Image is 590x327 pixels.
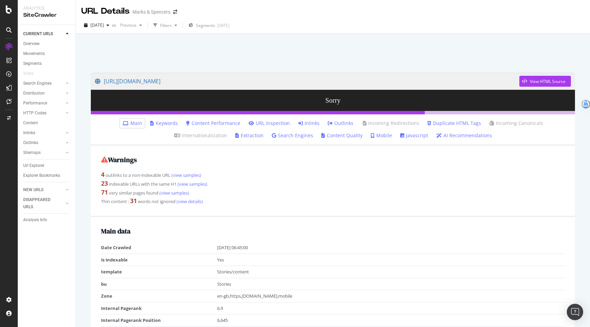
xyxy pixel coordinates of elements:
[81,20,112,31] button: [DATE]
[173,10,177,14] div: arrow-right-arrow-left
[217,266,565,278] td: Stories/content
[174,132,227,139] a: Internationalization
[23,196,64,211] a: DISAPPEARED URLS
[158,190,189,196] a: (view samples)
[101,156,565,163] h2: Warnings
[101,254,217,266] td: Is Indexable
[117,22,137,28] span: Previous
[91,90,575,111] h3: Sorry
[567,304,583,320] div: Open Intercom Messenger
[196,23,215,28] span: Segments
[23,110,46,117] div: HTTP Codes
[130,197,137,205] strong: 31
[101,170,104,179] strong: 4
[217,254,565,266] td: Yes
[23,186,64,194] a: NEW URLS
[23,139,38,146] div: Outlinks
[235,132,264,139] a: Extraction
[23,129,35,137] div: Inlinks
[175,198,203,204] a: (view details)
[23,186,43,194] div: NEW URLS
[23,100,64,107] a: Performance
[23,80,64,87] a: Search Engines
[23,172,60,179] div: Explorer Bookmarks
[23,110,64,117] a: HTTP Codes
[436,132,492,139] a: AI Recommendations
[170,172,201,178] a: (view samples)
[371,132,392,139] a: Mobile
[101,278,217,290] td: bu
[23,216,47,224] div: Analysis Info
[217,314,565,327] td: 6,645
[23,40,40,47] div: Overview
[101,197,565,205] div: Thin content : words not ignored
[23,50,45,57] div: Movements
[150,120,178,127] a: Keywords
[489,120,543,127] a: Incoming Canonicals
[362,120,419,127] a: Incoming Redirections
[112,22,117,28] span: vs
[95,73,519,90] a: [URL][DOMAIN_NAME]
[101,266,217,278] td: template
[186,20,232,31] button: Segments[DATE]
[23,90,45,97] div: Distribution
[272,132,313,139] a: Search Engines
[23,60,42,67] div: Segments
[23,119,71,127] a: Content
[298,120,320,127] a: Inlinks
[530,79,565,84] div: View HTML Source
[23,11,70,19] div: SiteCrawler
[123,120,142,127] a: Main
[23,149,64,156] a: Sitemaps
[23,80,52,87] div: Search Engines
[23,70,33,77] div: Visits
[400,132,428,139] a: Javascript
[101,179,108,187] strong: 23
[23,216,71,224] a: Analysis Info
[23,139,64,146] a: Outlinks
[101,314,217,327] td: Internal Pagerank Position
[23,196,58,211] div: DISAPPEARED URLS
[427,120,481,127] a: Duplicate HTML Tags
[101,242,217,254] td: Date Crawled
[81,5,130,17] div: URL Details
[101,170,565,179] div: outlinks to a non-indexable URL
[23,70,40,77] a: Visits
[249,120,290,127] a: URL Inspection
[101,188,565,197] div: very similar pages found
[23,129,64,137] a: Inlinks
[23,50,71,57] a: Movements
[101,227,565,235] h2: Main data
[321,132,363,139] a: Content Quality
[23,100,47,107] div: Performance
[217,23,229,28] div: [DATE]
[23,40,71,47] a: Overview
[23,60,71,67] a: Segments
[101,188,108,196] strong: 71
[217,302,565,314] td: 6.9
[151,20,180,31] button: Filters
[90,22,104,28] span: 2025 Aug. 16th
[160,23,172,28] div: Filters
[217,290,565,302] td: en-gb,https,[DOMAIN_NAME],mobile
[217,278,565,290] td: Stories
[328,120,353,127] a: Outlinks
[186,120,240,127] a: Content Performance
[23,162,71,169] a: Url Explorer
[117,20,145,31] button: Previous
[101,179,565,188] div: indexable URLs with the same H1
[23,30,64,38] a: CURRENT URLS
[217,242,565,254] td: [DATE] 06:45:00
[519,76,571,87] button: View HTML Source
[132,9,170,15] div: Marks & Spencers
[23,90,64,97] a: Distribution
[23,5,70,11] div: Analytics
[23,162,44,169] div: Url Explorer
[23,172,71,179] a: Explorer Bookmarks
[23,30,53,38] div: CURRENT URLS
[23,149,41,156] div: Sitemaps
[177,181,207,187] a: (view samples)
[23,119,38,127] div: Content
[101,290,217,302] td: Zone
[101,302,217,314] td: Internal Pagerank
